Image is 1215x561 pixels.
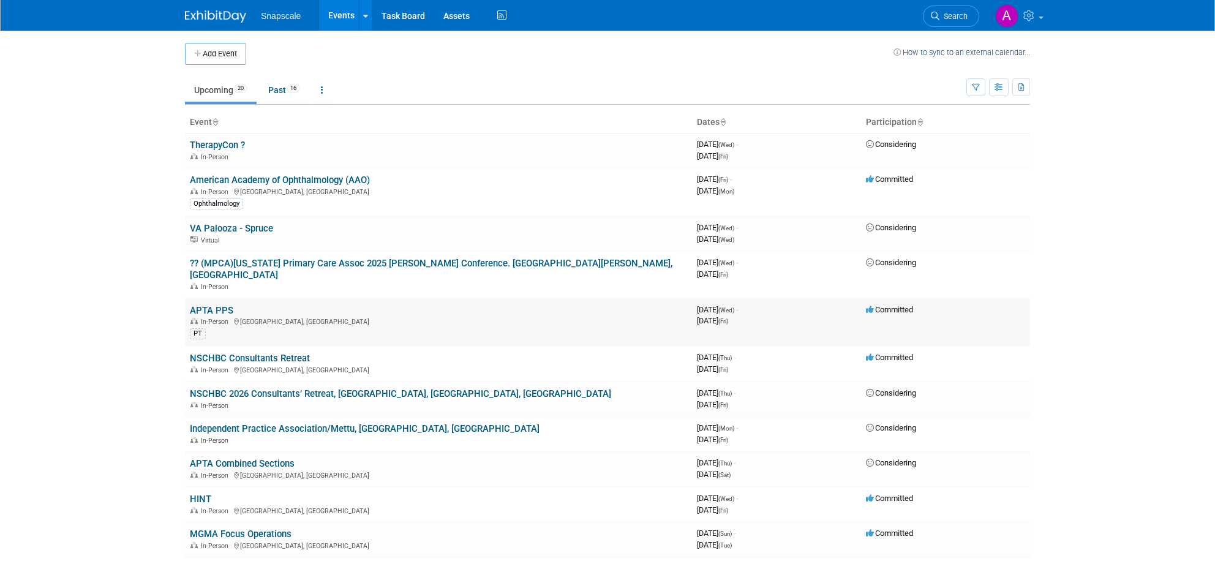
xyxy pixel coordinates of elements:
[697,186,734,195] span: [DATE]
[190,186,687,196] div: [GEOGRAPHIC_DATA], [GEOGRAPHIC_DATA]
[190,283,198,289] img: In-Person Event
[185,112,692,133] th: Event
[718,318,728,325] span: (Fri)
[190,318,198,324] img: In-Person Event
[190,458,295,469] a: APTA Combined Sections
[736,223,738,232] span: -
[718,495,734,502] span: (Wed)
[212,117,218,127] a: Sort by Event Name
[718,390,732,397] span: (Thu)
[718,236,734,243] span: (Wed)
[718,307,734,314] span: (Wed)
[697,470,731,479] span: [DATE]
[692,112,861,133] th: Dates
[190,494,211,505] a: HINT
[190,529,292,540] a: MGMA Focus Operations
[893,48,1030,57] a: How to sync to an external calendar...
[697,494,738,503] span: [DATE]
[697,364,728,374] span: [DATE]
[234,84,247,93] span: 20
[201,188,232,196] span: In-Person
[718,425,734,432] span: (Mon)
[190,198,243,209] div: Ophthalmology
[718,507,728,514] span: (Fri)
[718,271,728,278] span: (Fri)
[190,366,198,372] img: In-Person Event
[866,223,916,232] span: Considering
[201,318,232,326] span: In-Person
[866,140,916,149] span: Considering
[866,529,913,538] span: Committed
[190,402,198,408] img: In-Person Event
[201,236,223,244] span: Virtual
[697,269,728,279] span: [DATE]
[718,460,732,467] span: (Thu)
[697,435,728,444] span: [DATE]
[201,283,232,291] span: In-Person
[190,305,233,316] a: APTA PPS
[190,316,687,326] div: [GEOGRAPHIC_DATA], [GEOGRAPHIC_DATA]
[718,472,731,478] span: (Sat)
[697,316,728,325] span: [DATE]
[697,140,738,149] span: [DATE]
[697,423,738,432] span: [DATE]
[190,470,687,480] div: [GEOGRAPHIC_DATA], [GEOGRAPHIC_DATA]
[718,355,732,361] span: (Thu)
[734,388,735,397] span: -
[697,223,738,232] span: [DATE]
[697,305,738,314] span: [DATE]
[995,4,1018,28] img: Alex Corrigan
[718,402,728,409] span: (Fri)
[190,437,198,443] img: In-Person Event
[866,388,916,397] span: Considering
[734,353,735,362] span: -
[190,140,245,151] a: TherapyCon ?
[718,141,734,148] span: (Wed)
[190,507,198,513] img: In-Person Event
[201,507,232,515] span: In-Person
[190,388,611,399] a: NSCHBC 2026 Consultants’ Retreat, [GEOGRAPHIC_DATA], [GEOGRAPHIC_DATA], [GEOGRAPHIC_DATA]
[736,140,738,149] span: -
[190,353,310,364] a: NSCHBC Consultants Retreat
[730,175,732,184] span: -
[190,540,687,550] div: [GEOGRAPHIC_DATA], [GEOGRAPHIC_DATA]
[259,78,309,102] a: Past16
[939,12,968,21] span: Search
[201,402,232,410] span: In-Person
[201,542,232,550] span: In-Person
[190,505,687,515] div: [GEOGRAPHIC_DATA], [GEOGRAPHIC_DATA]
[720,117,726,127] a: Sort by Start Date
[734,458,735,467] span: -
[201,472,232,480] span: In-Person
[190,223,273,234] a: VA Palooza - Spruce
[697,458,735,467] span: [DATE]
[190,153,198,159] img: In-Person Event
[697,258,738,267] span: [DATE]
[861,112,1030,133] th: Participation
[718,176,728,183] span: (Fri)
[718,366,728,373] span: (Fri)
[736,258,738,267] span: -
[718,542,732,549] span: (Tue)
[185,78,257,102] a: Upcoming20
[866,494,913,503] span: Committed
[718,188,734,195] span: (Mon)
[697,388,735,397] span: [DATE]
[190,542,198,548] img: In-Person Event
[201,366,232,374] span: In-Person
[923,6,979,27] a: Search
[718,437,728,443] span: (Fri)
[190,175,370,186] a: American Academy of Ophthalmology (AAO)
[201,437,232,445] span: In-Person
[190,423,540,434] a: Independent Practice Association/Mettu, [GEOGRAPHIC_DATA], [GEOGRAPHIC_DATA]
[718,260,734,266] span: (Wed)
[190,236,198,243] img: Virtual Event
[697,353,735,362] span: [DATE]
[917,117,923,127] a: Sort by Participation Type
[190,188,198,194] img: In-Person Event
[697,505,728,514] span: [DATE]
[190,258,672,280] a: ?? (MPCA)[US_STATE] Primary Care Assoc 2025 [PERSON_NAME] Conference. [GEOGRAPHIC_DATA][PERSON_NA...
[697,540,732,549] span: [DATE]
[201,153,232,161] span: In-Person
[190,472,198,478] img: In-Person Event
